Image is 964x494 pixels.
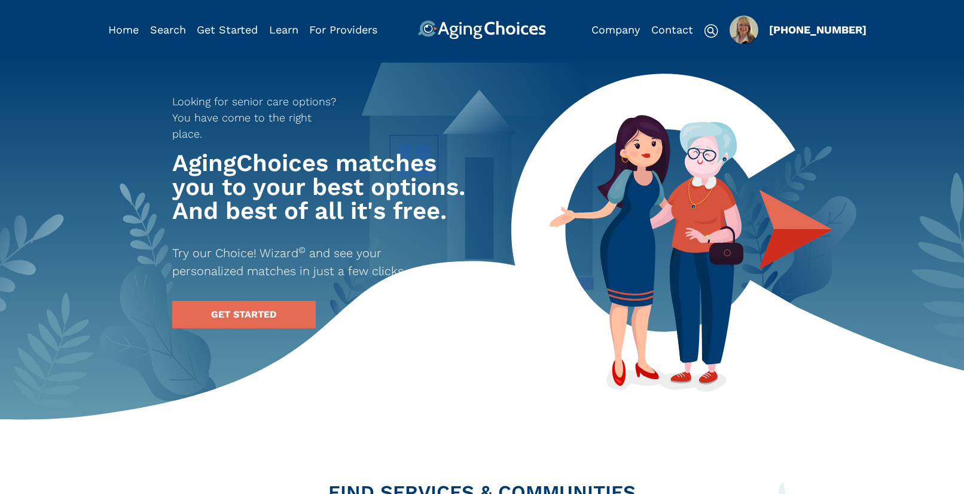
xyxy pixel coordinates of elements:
[704,24,718,38] img: search-icon.svg
[172,93,344,142] p: Looking for senior care options? You have come to the right place.
[150,20,186,39] div: Popover trigger
[730,16,758,44] div: Popover trigger
[591,23,640,36] a: Company
[298,245,306,255] sup: ©
[172,301,316,328] a: GET STARTED
[651,23,693,36] a: Contact
[108,23,139,36] a: Home
[172,244,450,280] p: Try our Choice! Wizard and see your personalized matches in just a few clicks.
[197,23,258,36] a: Get Started
[172,151,471,223] h1: AgingChoices matches you to your best options. And best of all it's free.
[269,23,298,36] a: Learn
[730,16,758,44] img: 0d6ac745-f77c-4484-9392-b54ca61ede62.jpg
[769,23,867,36] a: [PHONE_NUMBER]
[150,23,186,36] a: Search
[309,23,377,36] a: For Providers
[418,20,546,39] img: AgingChoices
